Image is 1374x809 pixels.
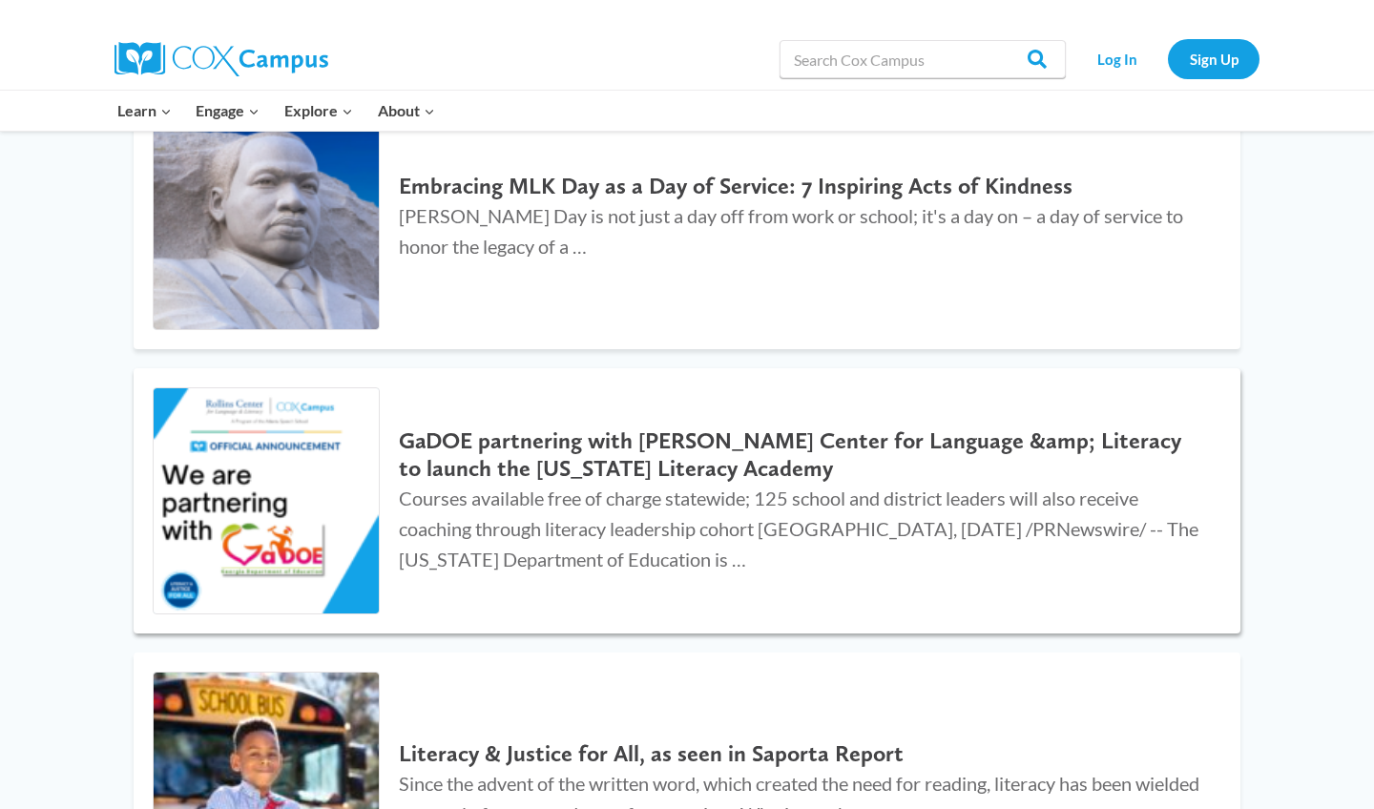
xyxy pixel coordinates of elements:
button: Child menu of About [365,91,448,131]
button: Child menu of Explore [272,91,365,131]
img: Embracing MLK Day as a Day of Service: 7 Inspiring Acts of Kindness [154,105,379,330]
img: Cox Campus [114,42,328,76]
h2: Embracing MLK Day as a Day of Service: 7 Inspiring Acts of Kindness [399,173,1202,200]
img: GaDOE partnering with Rollins Center for Language &amp; Literacy to launch the Georgia Literacy A... [154,388,379,613]
a: Log In [1075,39,1158,78]
h2: GaDOE partnering with [PERSON_NAME] Center for Language &amp; Literacy to launch the [US_STATE] L... [399,427,1202,483]
h2: Literacy & Justice for All, as seen in Saporta Report [399,740,1202,768]
a: Sign Up [1168,39,1259,78]
button: Child menu of Engage [184,91,273,131]
button: Child menu of Learn [105,91,184,131]
span: Courses available free of charge statewide; 125 school and district leaders will also receive coa... [399,487,1198,570]
a: Embracing MLK Day as a Day of Service: 7 Inspiring Acts of Kindness Embracing MLK Day as a Day of... [134,85,1240,350]
a: GaDOE partnering with Rollins Center for Language &amp; Literacy to launch the Georgia Literacy A... [134,368,1240,633]
nav: Primary Navigation [105,91,447,131]
input: Search Cox Campus [780,40,1066,78]
nav: Secondary Navigation [1075,39,1259,78]
span: [PERSON_NAME] Day is not just a day off from work or school; it's a day on – a day of service to ... [399,204,1183,258]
